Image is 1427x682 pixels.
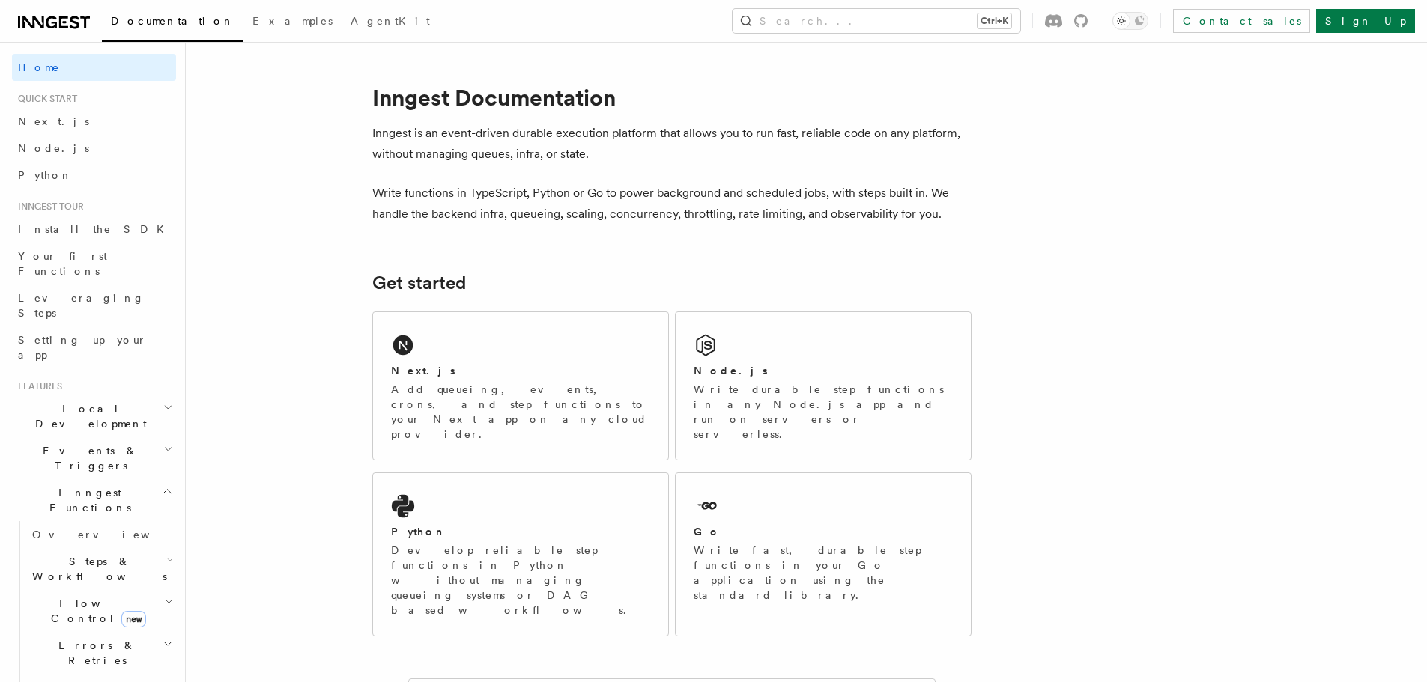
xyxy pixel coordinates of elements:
[111,15,234,27] span: Documentation
[26,638,163,668] span: Errors & Retries
[978,13,1011,28] kbd: Ctrl+K
[1173,9,1310,33] a: Contact sales
[26,632,176,674] button: Errors & Retries
[18,250,107,277] span: Your first Functions
[391,363,455,378] h2: Next.js
[675,472,972,636] a: GoWrite fast, durable step functions in your Go application using the standard library.
[12,93,77,105] span: Quick start
[733,9,1020,33] button: Search...Ctrl+K
[26,521,176,548] a: Overview
[12,437,176,479] button: Events & Triggers
[391,543,650,618] p: Develop reliable step functions in Python without managing queueing systems or DAG based workflows.
[12,443,163,473] span: Events & Triggers
[243,4,342,40] a: Examples
[694,543,953,603] p: Write fast, durable step functions in your Go application using the standard library.
[12,216,176,243] a: Install the SDK
[342,4,439,40] a: AgentKit
[12,243,176,284] a: Your first Functions
[26,596,165,626] span: Flow Control
[12,326,176,368] a: Setting up your app
[372,123,972,165] p: Inngest is an event-driven durable execution platform that allows you to run fast, reliable code ...
[18,169,73,181] span: Python
[18,292,145,319] span: Leveraging Steps
[1316,9,1415,33] a: Sign Up
[121,611,146,627] span: new
[12,201,84,213] span: Inngest tour
[18,223,173,235] span: Install the SDK
[675,311,972,460] a: Node.jsWrite durable step functions in any Node.js app and run on servers or serverless.
[18,60,60,75] span: Home
[18,142,89,154] span: Node.js
[12,395,176,437] button: Local Development
[26,590,176,632] button: Flow Controlnew
[694,382,953,442] p: Write durable step functions in any Node.js app and run on servers or serverless.
[351,15,430,27] span: AgentKit
[372,183,972,225] p: Write functions in TypeScript, Python or Go to power background and scheduled jobs, with steps bu...
[18,334,147,361] span: Setting up your app
[372,311,669,460] a: Next.jsAdd queueing, events, crons, and step functions to your Next app on any cloud provider.
[18,115,89,127] span: Next.js
[12,479,176,521] button: Inngest Functions
[694,363,768,378] h2: Node.js
[252,15,333,27] span: Examples
[12,54,176,81] a: Home
[12,135,176,162] a: Node.js
[694,524,721,539] h2: Go
[12,485,162,515] span: Inngest Functions
[391,382,650,442] p: Add queueing, events, crons, and step functions to your Next app on any cloud provider.
[372,273,466,293] a: Get started
[12,380,62,392] span: Features
[12,401,163,431] span: Local Development
[391,524,446,539] h2: Python
[32,529,187,541] span: Overview
[1112,12,1148,30] button: Toggle dark mode
[12,108,176,135] a: Next.js
[372,84,972,111] h1: Inngest Documentation
[372,472,669,636] a: PythonDevelop reliable step functions in Python without managing queueing systems or DAG based wo...
[26,554,167,584] span: Steps & Workflows
[102,4,243,42] a: Documentation
[12,162,176,189] a: Python
[12,284,176,326] a: Leveraging Steps
[26,548,176,590] button: Steps & Workflows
